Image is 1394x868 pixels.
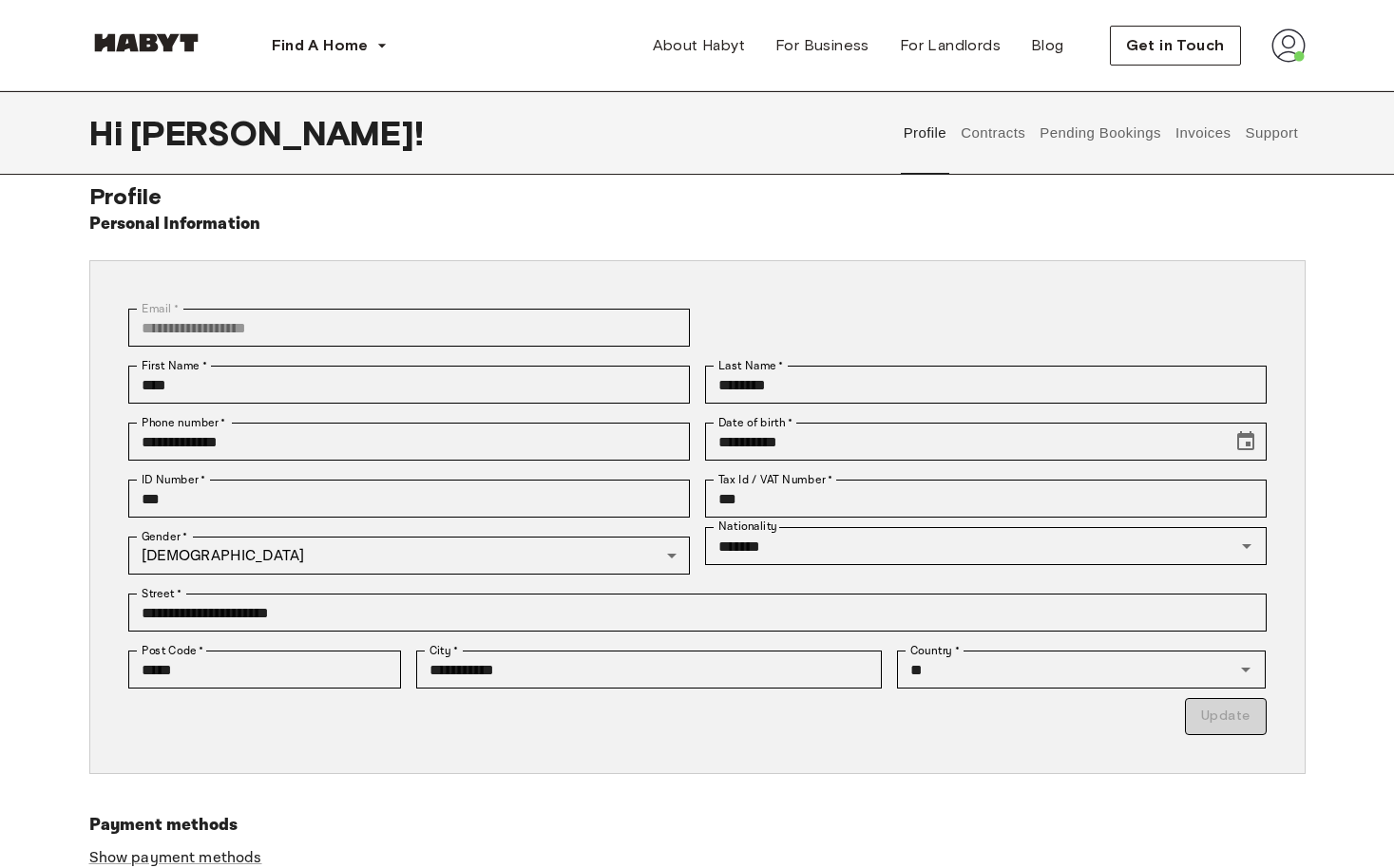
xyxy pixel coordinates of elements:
label: Email [142,300,179,317]
h6: Payment methods [89,812,1306,839]
span: Profile [89,182,162,210]
span: Hi [89,113,130,153]
span: For Business [775,34,869,57]
label: City [430,642,459,659]
button: Choose date, selected date is Sep 19, 2007 [1227,423,1265,461]
span: Get in Touch [1126,34,1225,57]
button: Profile [901,91,949,175]
a: For Landlords [885,27,1016,65]
h6: Personal Information [89,211,261,237]
button: Pending Bookings [1038,91,1164,175]
button: Support [1243,91,1301,175]
a: For Business [760,27,885,65]
label: Date of birth [718,414,792,431]
label: Country [910,642,960,659]
label: Tax Id / VAT Number [718,471,832,488]
a: Blog [1016,27,1079,65]
a: Show payment methods [89,848,262,868]
button: Open [1233,533,1260,559]
span: [PERSON_NAME] ! [130,113,424,153]
label: Phone number [142,414,226,431]
span: Blog [1031,34,1064,57]
img: avatar [1271,28,1306,63]
label: Post Code [142,642,204,659]
img: Habyt [89,33,203,52]
label: Nationality [718,519,777,535]
label: First Name [142,357,207,374]
div: user profile tabs [896,91,1305,175]
label: Gender [142,528,187,545]
span: Find A Home [272,34,369,57]
label: Last Name [718,357,784,374]
button: Open [1232,656,1259,683]
span: For Landlords [900,34,1001,57]
button: Find A Home [257,27,403,65]
button: Get in Touch [1110,26,1241,66]
span: About Habyt [653,34,745,57]
a: About Habyt [638,27,760,65]
button: Contracts [959,91,1028,175]
label: ID Number [142,471,205,488]
label: Street [142,585,181,602]
button: Invoices [1173,91,1232,175]
div: [DEMOGRAPHIC_DATA] [128,537,690,575]
div: You can't change your email address at the moment. Please reach out to customer support in case y... [128,309,690,347]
